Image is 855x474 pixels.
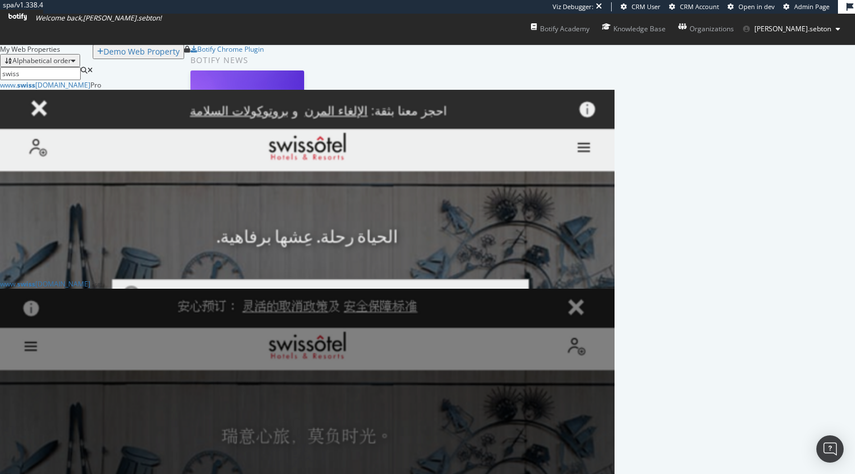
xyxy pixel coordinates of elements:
[754,24,831,34] span: anne.sebton
[783,2,829,11] a: Admin Page
[93,47,184,56] a: Demo Web Property
[531,14,590,44] a: Botify Academy
[17,279,35,289] b: swiss
[678,23,734,35] div: Organizations
[602,14,666,44] a: Knowledge Base
[17,80,35,90] b: swiss
[190,54,422,66] div: Botify news
[90,279,101,289] div: Pro
[602,23,666,35] div: Knowledge Base
[90,80,101,90] div: Pro
[678,14,734,44] a: Organizations
[13,56,71,65] div: Alphabetical order
[621,2,661,11] a: CRM User
[734,20,849,38] button: [PERSON_NAME].sebton
[728,2,775,11] a: Open in dev
[35,14,161,23] span: Welcome back, [PERSON_NAME].sebton !
[669,2,719,11] a: CRM Account
[190,44,264,54] a: Botify Chrome Plugin
[738,2,775,11] span: Open in dev
[632,2,661,11] span: CRM User
[816,435,844,463] div: Open Intercom Messenger
[680,2,719,11] span: CRM Account
[531,23,590,35] div: Botify Academy
[190,70,304,148] img: Why You Need an AI Bot Governance Plan (and How to Build One)
[103,46,180,57] div: Demo Web Property
[553,2,593,11] div: Viz Debugger:
[794,2,829,11] span: Admin Page
[197,44,264,54] div: Botify Chrome Plugin
[93,44,184,59] button: Demo Web Property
